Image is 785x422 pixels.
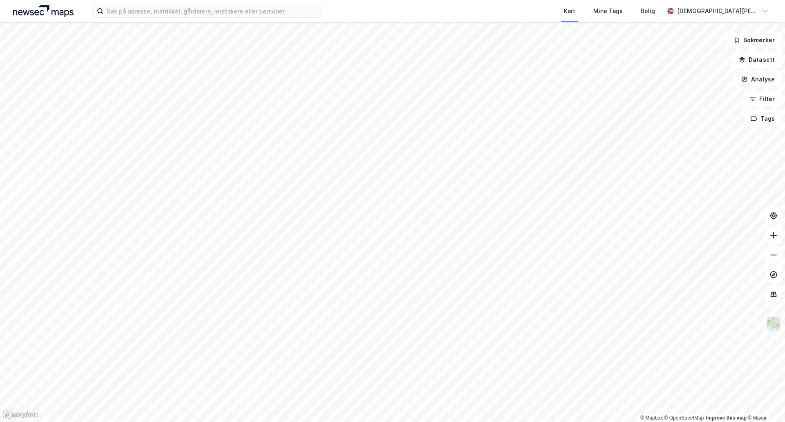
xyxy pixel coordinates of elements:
a: OpenStreetMap [664,415,704,421]
a: Improve this map [706,415,747,421]
img: logo.a4113a55bc3d86da70a041830d287a7e.svg [13,5,74,17]
div: Bolig [641,6,655,16]
button: Filter [742,91,782,107]
button: Analyse [734,71,782,88]
input: Søk på adresse, matrikkel, gårdeiere, leietakere eller personer [103,5,322,17]
a: Mapbox homepage [2,410,38,420]
button: Datasett [732,52,782,68]
div: Kart [564,6,575,16]
iframe: Chat Widget [744,383,785,422]
div: [DEMOGRAPHIC_DATA][PERSON_NAME] [677,6,759,16]
button: Bokmerker [727,32,782,48]
div: Kontrollprogram for chat [744,383,785,422]
button: Tags [744,111,782,127]
img: Z [766,316,781,332]
div: Mine Tags [593,6,623,16]
a: Mapbox [640,415,663,421]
